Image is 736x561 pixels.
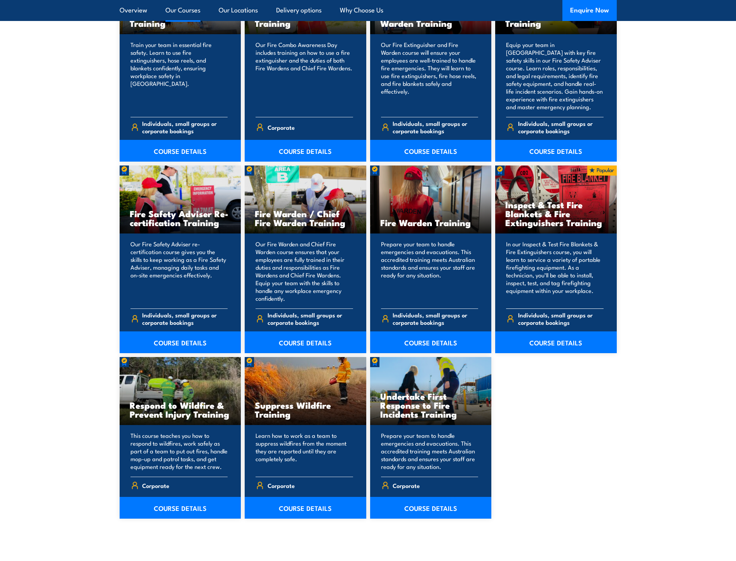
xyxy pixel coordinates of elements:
[381,240,478,302] p: Prepare your team to handle emergencies and evacuations. This accredited training meets Australia...
[142,479,169,491] span: Corporate
[370,140,492,162] a: COURSE DETAILS
[380,10,482,28] h3: Fire Extinguisher / Fire Warden Training
[505,200,607,227] h3: Inspect & Test Fire Blankets & Fire Extinguishers Training
[256,432,353,470] p: Learn how to work as a team to suppress wildfires from the moment they are reported until they ar...
[245,140,366,162] a: COURSE DETAILS
[370,497,492,519] a: COURSE DETAILS
[380,218,482,227] h3: Fire Warden Training
[142,120,228,134] span: Individuals, small groups or corporate bookings
[393,311,478,326] span: Individuals, small groups or corporate bookings
[495,140,617,162] a: COURSE DETAILS
[268,479,295,491] span: Corporate
[506,41,604,111] p: Equip your team in [GEOGRAPHIC_DATA] with key fire safety skills in our Fire Safety Adviser cours...
[245,331,366,353] a: COURSE DETAILS
[381,432,478,470] p: Prepare your team to handle emergencies and evacuations. This accredited training meets Australia...
[120,497,241,519] a: COURSE DETAILS
[495,331,617,353] a: COURSE DETAILS
[370,331,492,353] a: COURSE DETAILS
[245,497,366,519] a: COURSE DETAILS
[381,41,478,111] p: Our Fire Extinguisher and Fire Warden course will ensure your employees are well-trained to handl...
[393,120,478,134] span: Individuals, small groups or corporate bookings
[268,121,295,133] span: Corporate
[120,331,241,353] a: COURSE DETAILS
[130,432,228,470] p: This course teaches you how to respond to wildfires, work safely as part of a team to put out fir...
[130,401,231,418] h3: Respond to Wildfire & Prevent Injury Training
[142,311,228,326] span: Individuals, small groups or corporate bookings
[255,401,356,418] h3: Suppress Wildfire Training
[505,10,607,28] h3: Fire Safety Adviser Training
[506,240,604,302] p: In our Inspect & Test Fire Blankets & Fire Extinguishers course, you will learn to service a vari...
[380,392,482,418] h3: Undertake First Response to Fire Incidents Training
[518,120,604,134] span: Individuals, small groups or corporate bookings
[518,311,604,326] span: Individuals, small groups or corporate bookings
[268,311,353,326] span: Individuals, small groups or corporate bookings
[120,140,241,162] a: COURSE DETAILS
[256,240,353,302] p: Our Fire Warden and Chief Fire Warden course ensures that your employees are fully trained in the...
[255,209,356,227] h3: Fire Warden / Chief Fire Warden Training
[130,240,228,302] p: Our Fire Safety Adviser re-certification course gives you the skills to keep working as a Fire Sa...
[393,479,420,491] span: Corporate
[130,41,228,111] p: Train your team in essential fire safety. Learn to use fire extinguishers, hose reels, and blanke...
[256,41,353,111] p: Our Fire Combo Awareness Day includes training on how to use a fire extinguisher and the duties o...
[130,209,231,227] h3: Fire Safety Adviser Re-certification Training
[130,10,231,28] h3: Fire Extinguisher Training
